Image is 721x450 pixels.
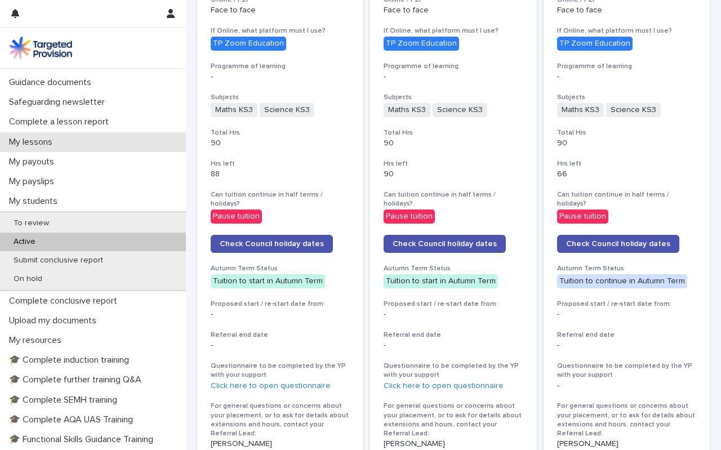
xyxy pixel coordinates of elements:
p: - [557,310,696,319]
p: 90 [384,139,523,148]
p: 66 [557,170,696,179]
h3: For general questions or concerns about your placement, or to ask for details about extensions an... [384,402,523,438]
p: - [557,341,696,350]
div: Pause tuition [384,210,435,224]
p: Face to face [557,6,696,15]
h3: Referral end date [384,331,523,340]
p: [PERSON_NAME] [557,439,696,449]
a: Click here to open questionnaire [384,382,504,390]
h3: Referral end date [211,331,350,340]
h3: Questionnaire to be completed by the YP with your support [211,362,350,380]
span: Maths KS3 [384,103,430,117]
span: Check Council holiday dates [393,240,497,248]
p: Submit conclusive report [5,256,112,265]
h3: If Online, what platform must I use? [384,26,523,35]
p: My students [5,196,66,207]
p: - [384,72,523,82]
p: [PERSON_NAME] [211,439,350,449]
a: Check Council holiday dates [384,235,506,253]
h3: Hrs left [211,159,350,168]
span: Science KS3 [260,103,314,117]
p: - [211,72,350,82]
h3: If Online, what platform must I use? [211,26,350,35]
h3: For general questions or concerns about your placement, or to ask for details about extensions an... [211,402,350,438]
h3: Programme of learning [211,62,350,71]
p: 🎓 Functional Skills Guidance Training [5,434,162,445]
p: 90 [557,139,696,148]
p: 90 [384,170,523,179]
h3: Hrs left [384,159,523,168]
div: Tuition to continue in Autumn Term [557,274,687,288]
h3: Can tuition continue in half terms / holidays? [557,190,696,208]
p: - [211,310,350,319]
p: Face to face [211,6,350,15]
a: Check Council holiday dates [557,235,679,253]
div: Pause tuition [557,210,608,224]
h3: Total Hrs [557,128,696,137]
img: M5nRWzHhSzIhMunXDL62 [9,37,72,59]
p: 🎓 Complete induction training [5,355,138,366]
h3: Hrs left [557,159,696,168]
h3: Total Hrs [384,128,523,137]
p: 88 [211,170,350,179]
div: TP Zoom Education [211,37,286,51]
h3: Autumn Term Status [557,264,696,273]
h3: Programme of learning [384,62,523,71]
h3: Subjects [557,93,696,102]
p: - [384,341,523,350]
p: Face to face [384,6,523,15]
p: My payslips [5,176,63,187]
span: Science KS3 [606,103,661,117]
h3: Programme of learning [557,62,696,71]
p: Upload my documents [5,315,105,326]
h3: Questionnaire to be completed by the YP with your support [384,362,523,380]
p: - [211,341,350,350]
p: My lessons [5,137,61,148]
h3: For general questions or concerns about your placement, or to ask for details about extensions an... [557,402,696,438]
h3: Subjects [384,93,523,102]
h3: Subjects [211,93,350,102]
div: Pause tuition [211,210,262,224]
span: Check Council holiday dates [220,240,324,248]
h3: Can tuition continue in half terms / holidays? [211,190,350,208]
p: 🎓 Complete further training Q&A [5,375,150,385]
p: 🎓 Complete SEMH training [5,395,126,406]
a: Check Council holiday dates [211,235,333,253]
h3: Autumn Term Status [384,264,523,273]
p: Active [5,237,44,247]
p: To review [5,219,58,228]
p: Safeguarding newsletter [5,97,114,108]
p: - [384,310,523,319]
p: Guidance documents [5,77,100,88]
p: 90 [211,139,350,148]
span: Science KS3 [433,103,487,117]
p: - [557,72,696,82]
p: 🎓 Complete AQA UAS Training [5,415,142,425]
span: Check Council holiday dates [566,240,670,248]
p: [PERSON_NAME] [384,439,523,449]
h3: Referral end date [557,331,696,340]
h3: Total Hrs [211,128,350,137]
h3: Proposed start / re-start date from: [211,300,350,309]
div: TP Zoom Education [384,37,459,51]
h3: If Online, what platform must I use? [557,26,696,35]
p: My resources [5,335,70,346]
div: Tuition to start in Autumn Term [211,274,325,288]
a: Click here to open questionnaire [211,382,331,390]
h3: Questionnaire to be completed by the YP with your support [557,362,696,380]
h3: Can tuition continue in half terms / holidays? [384,190,523,208]
p: Complete a lesson report [5,117,118,127]
h3: Proposed start / re-start date from: [384,300,523,309]
div: TP Zoom Education [557,37,633,51]
p: My payouts [5,157,63,167]
p: Complete conclusive report [5,296,126,306]
span: Maths KS3 [211,103,257,117]
div: Tuition to start in Autumn Term [384,274,498,288]
p: - [557,381,696,391]
h3: Autumn Term Status [211,264,350,273]
p: On hold [5,274,51,284]
span: Maths KS3 [557,103,604,117]
h3: Proposed start / re-start date from: [557,300,696,309]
